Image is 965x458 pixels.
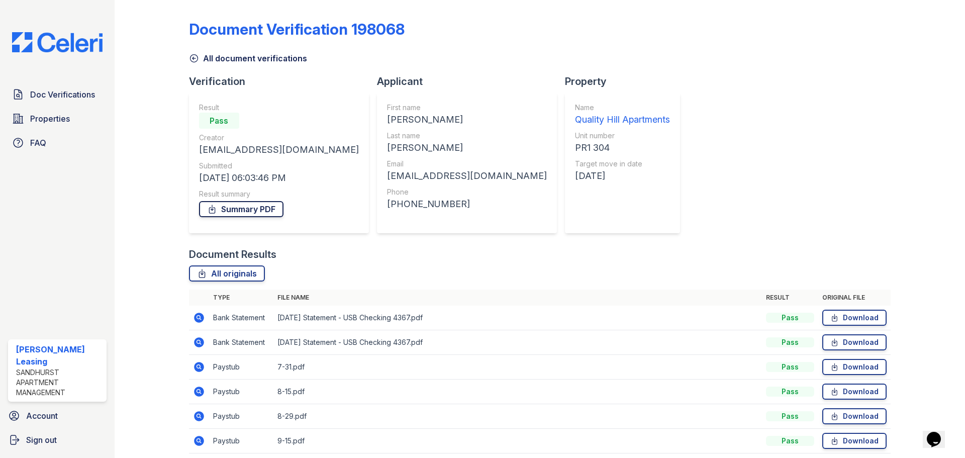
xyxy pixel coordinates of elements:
div: Pass [766,387,814,397]
div: [DATE] 06:03:46 PM [199,171,359,185]
a: Properties [8,109,107,129]
iframe: chat widget [923,418,955,448]
div: Pass [766,362,814,372]
td: Paystub [209,429,273,453]
span: Doc Verifications [30,88,95,101]
a: Download [822,408,887,424]
th: Type [209,290,273,306]
td: 8-29.pdf [273,404,762,429]
div: Unit number [575,131,670,141]
div: Creator [199,133,359,143]
span: Sign out [26,434,57,446]
div: Name [575,103,670,113]
div: Pass [199,113,239,129]
div: Phone [387,187,547,197]
a: Sign out [4,430,111,450]
div: Result [199,103,359,113]
div: [EMAIL_ADDRESS][DOMAIN_NAME] [199,143,359,157]
th: File name [273,290,762,306]
div: Submitted [199,161,359,171]
div: Result summary [199,189,359,199]
a: Download [822,334,887,350]
th: Result [762,290,818,306]
div: Sandhurst Apartment Management [16,368,103,398]
td: 8-15.pdf [273,380,762,404]
a: Download [822,433,887,449]
div: [DATE] [575,169,670,183]
span: Properties [30,113,70,125]
div: [PHONE_NUMBER] [387,197,547,211]
td: Bank Statement [209,306,273,330]
a: Download [822,359,887,375]
span: Account [26,410,58,422]
div: [PERSON_NAME] Leasing [16,343,103,368]
td: Bank Statement [209,330,273,355]
div: Document Results [189,247,276,261]
div: [PERSON_NAME] [387,113,547,127]
td: 7-31.pdf [273,355,762,380]
div: PR1 304 [575,141,670,155]
div: [PERSON_NAME] [387,141,547,155]
td: Paystub [209,404,273,429]
a: All document verifications [189,52,307,64]
div: Pass [766,411,814,421]
div: Pass [766,436,814,446]
td: Paystub [209,355,273,380]
td: [DATE] Statement - USB Checking 4367.pdf [273,330,762,355]
a: Download [822,310,887,326]
a: Doc Verifications [8,84,107,105]
div: First name [387,103,547,113]
a: Summary PDF [199,201,283,217]
th: Original file [818,290,891,306]
div: Property [565,74,688,88]
div: Document Verification 198068 [189,20,405,38]
div: Verification [189,74,377,88]
span: FAQ [30,137,46,149]
a: Name Quality Hill Apartments [575,103,670,127]
td: Paystub [209,380,273,404]
div: Pass [766,337,814,347]
td: 9-15.pdf [273,429,762,453]
a: FAQ [8,133,107,153]
div: Pass [766,313,814,323]
div: Email [387,159,547,169]
a: Download [822,384,887,400]
a: All originals [189,265,265,282]
div: Quality Hill Apartments [575,113,670,127]
td: [DATE] Statement - USB Checking 4367.pdf [273,306,762,330]
div: Last name [387,131,547,141]
a: Account [4,406,111,426]
div: Target move in date [575,159,670,169]
div: [EMAIL_ADDRESS][DOMAIN_NAME] [387,169,547,183]
img: CE_Logo_Blue-a8612792a0a2168367f1c8372b55b34899dd931a85d93a1a3d3e32e68fde9ad4.png [4,32,111,52]
div: Applicant [377,74,565,88]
